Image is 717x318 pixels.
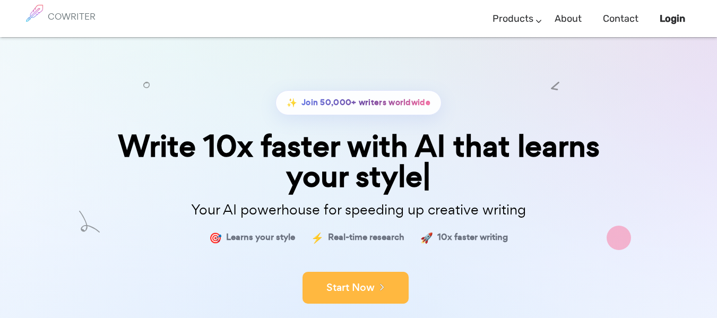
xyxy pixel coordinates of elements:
b: Login [660,13,685,24]
span: ✨ [287,95,297,110]
a: Login [660,3,685,35]
span: ⚡ [311,230,324,245]
a: Contact [603,3,638,35]
span: Real-time research [328,230,404,245]
span: 🚀 [420,230,433,245]
span: 🎯 [209,230,222,245]
button: Start Now [303,272,409,304]
a: About [555,3,582,35]
div: Write 10x faster with AI that learns your style [93,131,624,192]
h6: COWRITER [48,12,96,21]
p: Your AI powerhouse for speeding up creative writing [93,199,624,221]
img: shape [79,215,100,237]
span: Learns your style [226,230,295,245]
span: 10x faster writing [437,230,508,245]
a: Products [493,3,533,35]
span: Join 50,000+ writers worldwide [301,95,430,110]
